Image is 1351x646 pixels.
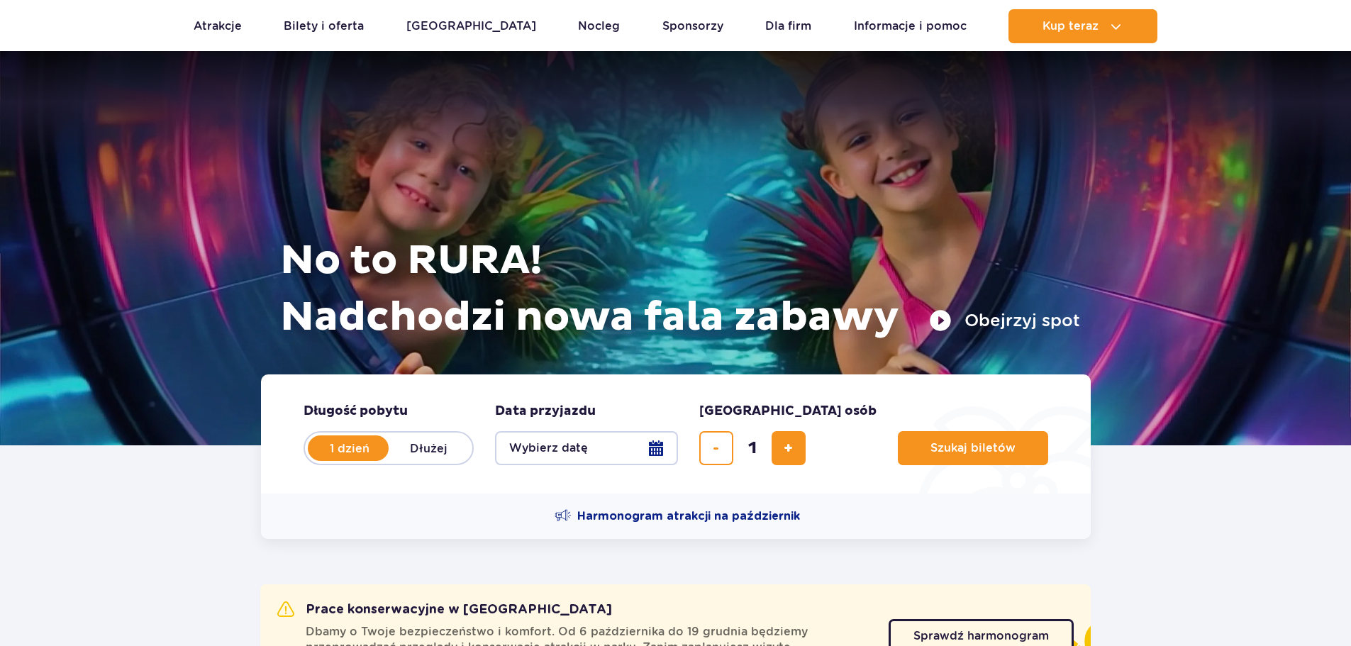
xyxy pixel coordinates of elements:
a: [GEOGRAPHIC_DATA] [406,9,536,43]
h2: Prace konserwacyjne w [GEOGRAPHIC_DATA] [277,601,612,618]
button: dodaj bilet [772,431,806,465]
span: Harmonogram atrakcji na październik [577,508,800,524]
input: liczba biletów [735,431,769,465]
button: Szukaj biletów [898,431,1048,465]
span: Sprawdź harmonogram [913,630,1049,642]
button: Wybierz datę [495,431,678,465]
button: Obejrzyj spot [929,309,1080,332]
a: Dla firm [765,9,811,43]
label: 1 dzień [309,433,390,463]
button: Kup teraz [1008,9,1157,43]
a: Sponsorzy [662,9,723,43]
a: Nocleg [578,9,620,43]
a: Atrakcje [194,9,242,43]
form: Planowanie wizyty w Park of Poland [261,374,1091,494]
span: [GEOGRAPHIC_DATA] osób [699,403,877,420]
button: usuń bilet [699,431,733,465]
a: Bilety i oferta [284,9,364,43]
span: Długość pobytu [304,403,408,420]
span: Kup teraz [1043,20,1099,33]
span: Data przyjazdu [495,403,596,420]
span: Szukaj biletów [930,442,1016,455]
a: Informacje i pomoc [854,9,967,43]
label: Dłużej [389,433,469,463]
h1: No to RURA! Nadchodzi nowa fala zabawy [280,233,1080,346]
a: Harmonogram atrakcji na październik [555,508,800,525]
